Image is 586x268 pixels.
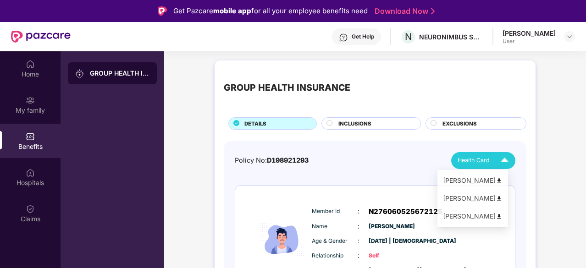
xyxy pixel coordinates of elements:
img: Icuh8uwCUCF+XjCZyLQsAKiDCM9HiE6CMYmKQaPGkZKaA32CAAACiQcFBJY0IsAAAAASUVORK5CYII= [497,153,513,169]
span: : [358,206,359,216]
span: Health Card [458,156,490,165]
div: [PERSON_NAME] [503,29,556,38]
div: GROUP HEALTH INSURANCE [90,69,149,78]
span: INCLUSIONS [338,120,371,128]
div: [PERSON_NAME] [443,176,503,186]
img: svg+xml;base64,PHN2ZyBpZD0iQmVuZWZpdHMiIHhtbG5zPSJodHRwOi8vd3d3LnczLm9yZy8yMDAwL3N2ZyIgd2lkdGg9Ij... [26,132,35,141]
span: : [358,251,359,261]
img: Logo [158,6,167,16]
div: Get Help [352,33,374,40]
img: svg+xml;base64,PHN2ZyBpZD0iQ2xhaW0iIHhtbG5zPSJodHRwOi8vd3d3LnczLm9yZy8yMDAwL3N2ZyIgd2lkdGg9IjIwIi... [26,204,35,213]
span: Age & Gender [312,237,358,246]
span: DETAILS [244,120,266,128]
div: [PERSON_NAME] [443,194,503,204]
img: svg+xml;base64,PHN2ZyB4bWxucz0iaHR0cDovL3d3dy53My5vcmcvMjAwMC9zdmciIHdpZHRoPSI0OCIgaGVpZ2h0PSI0OC... [496,214,503,221]
span: Name [312,222,358,231]
img: svg+xml;base64,PHN2ZyBpZD0iSG9tZSIgeG1sbnM9Imh0dHA6Ly93d3cudzMub3JnLzIwMDAvc3ZnIiB3aWR0aD0iMjAiIG... [26,60,35,69]
span: N276060525672125 [369,206,442,217]
span: [DATE] | [DEMOGRAPHIC_DATA] [369,237,415,246]
span: : [358,236,359,246]
div: User [503,38,556,45]
span: Relationship [312,252,358,260]
div: NEURONIMBUS SOFTWARE SERVICES PRIVATE LIMITED [419,33,483,41]
div: Get Pazcare for all your employee benefits need [173,5,368,16]
div: Policy No: [235,155,309,166]
strong: mobile app [213,6,251,15]
img: svg+xml;base64,PHN2ZyB4bWxucz0iaHR0cDovL3d3dy53My5vcmcvMjAwMC9zdmciIHdpZHRoPSI0OCIgaGVpZ2h0PSI0OC... [496,178,503,185]
a: Download Now [375,6,432,16]
img: svg+xml;base64,PHN2ZyB3aWR0aD0iMjAiIGhlaWdodD0iMjAiIHZpZXdCb3g9IjAgMCAyMCAyMCIgZmlsbD0ibm9uZSIgeG... [26,96,35,105]
img: svg+xml;base64,PHN2ZyBpZD0iSGVscC0zMngzMiIgeG1sbnM9Imh0dHA6Ly93d3cudzMub3JnLzIwMDAvc3ZnIiB3aWR0aD... [339,33,348,42]
span: [PERSON_NAME] [369,222,415,231]
span: N [405,31,412,42]
button: Health Card [451,152,515,169]
img: svg+xml;base64,PHN2ZyBpZD0iSG9zcGl0YWxzIiB4bWxucz0iaHR0cDovL3d3dy53My5vcmcvMjAwMC9zdmciIHdpZHRoPS... [26,168,35,177]
div: [PERSON_NAME] [443,213,503,223]
span: : [358,221,359,231]
img: New Pazcare Logo [11,31,71,43]
span: Member Id [312,207,358,216]
img: svg+xml;base64,PHN2ZyB4bWxucz0iaHR0cDovL3d3dy53My5vcmcvMjAwMC9zdmciIHdpZHRoPSI0OCIgaGVpZ2h0PSI0OC... [496,196,503,203]
span: Self [369,252,415,260]
img: svg+xml;base64,PHN2ZyB3aWR0aD0iMjAiIGhlaWdodD0iMjAiIHZpZXdCb3g9IjAgMCAyMCAyMCIgZmlsbD0ibm9uZSIgeG... [75,69,84,78]
span: D198921293 [267,156,309,164]
span: EXCLUSIONS [442,120,477,128]
img: Stroke [431,6,435,16]
img: svg+xml;base64,PHN2ZyBpZD0iRHJvcGRvd24tMzJ4MzIiIHhtbG5zPSJodHRwOi8vd3d3LnczLm9yZy8yMDAwL3N2ZyIgd2... [566,33,573,40]
div: GROUP HEALTH INSURANCE [224,81,350,95]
